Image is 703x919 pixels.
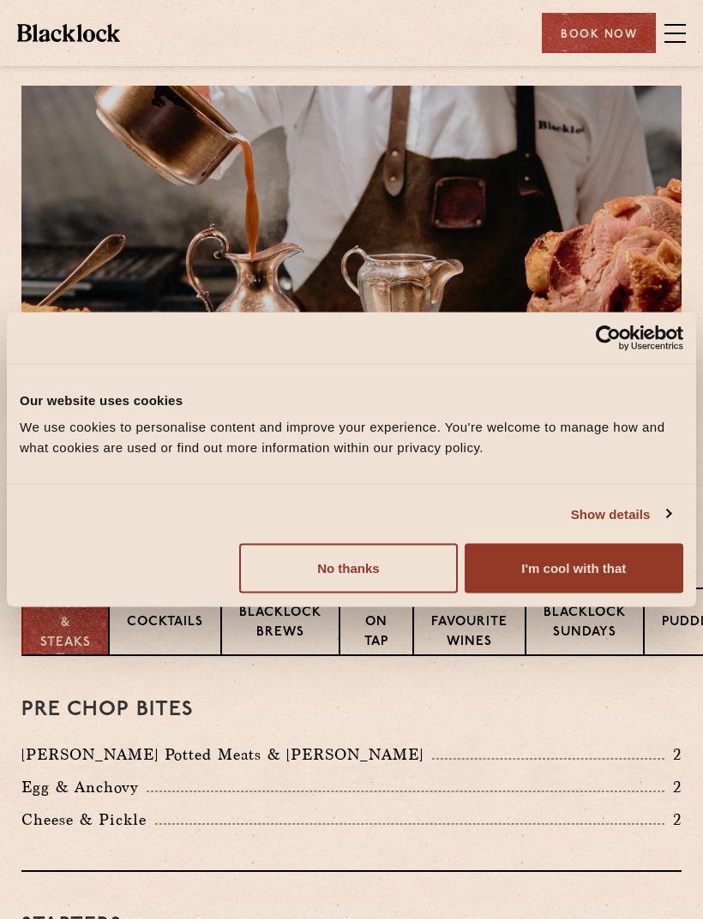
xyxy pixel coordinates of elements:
p: 2 [664,743,682,766]
img: BL_Textured_Logo-footer-cropped.svg [17,24,120,41]
p: Cocktails [127,613,203,635]
p: Blacklock Sundays [544,604,626,644]
p: 2 [664,776,682,798]
p: Wine on Tap [358,594,395,654]
p: Egg & Anchovy [21,775,147,799]
h3: Pre Chop Bites [21,699,682,721]
p: Blacklock Brews [239,604,321,644]
div: Book Now [542,13,656,53]
div: Our website uses cookies [20,390,683,410]
a: Usercentrics Cookiebot - opens in a new window [533,325,683,350]
button: No thanks [239,544,458,594]
button: I'm cool with that [465,544,683,594]
p: Chops & Steaks [40,595,91,653]
div: We use cookies to personalise content and improve your experience. You're welcome to manage how a... [20,417,683,458]
p: 2 [664,809,682,831]
p: Our favourite wines [431,594,508,654]
p: [PERSON_NAME] Potted Meats & [PERSON_NAME] [21,743,432,767]
p: Cheese & Pickle [21,808,155,832]
a: Show details [571,504,670,524]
